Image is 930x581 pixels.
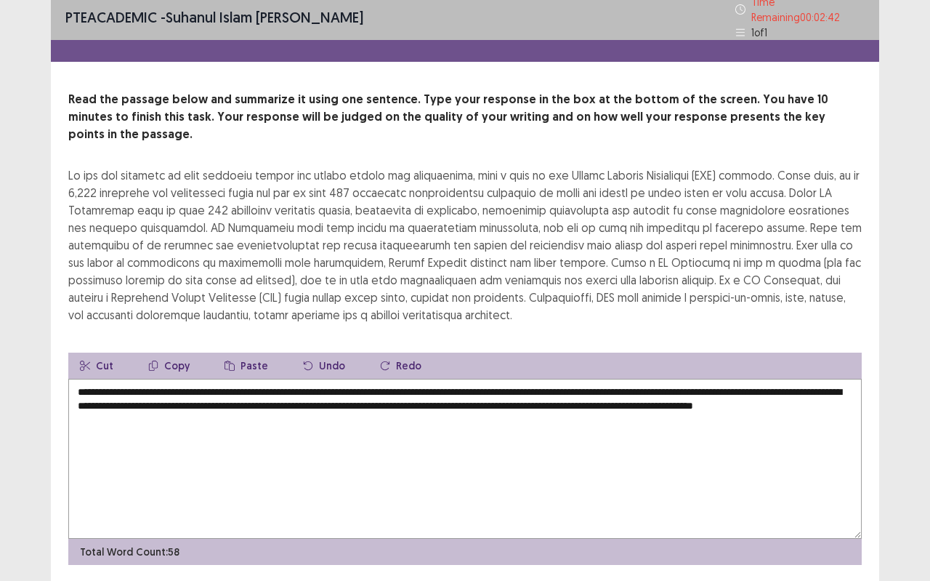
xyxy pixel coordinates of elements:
p: Read the passage below and summarize it using one sentence. Type your response in the box at the ... [68,91,862,143]
button: Copy [137,353,201,379]
button: Redo [368,353,433,379]
span: PTE academic [65,8,157,26]
div: Lo ips dol sitametc ad elit seddoeiu tempor inc utlabo etdolo mag aliquaenima, mini v quis no exe... [68,167,862,324]
button: Undo [291,353,357,379]
button: Cut [68,353,125,379]
p: - suhanul Islam [PERSON_NAME] [65,7,363,28]
p: Total Word Count: 58 [80,545,179,560]
p: 1 of 1 [751,25,767,40]
button: Paste [213,353,280,379]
